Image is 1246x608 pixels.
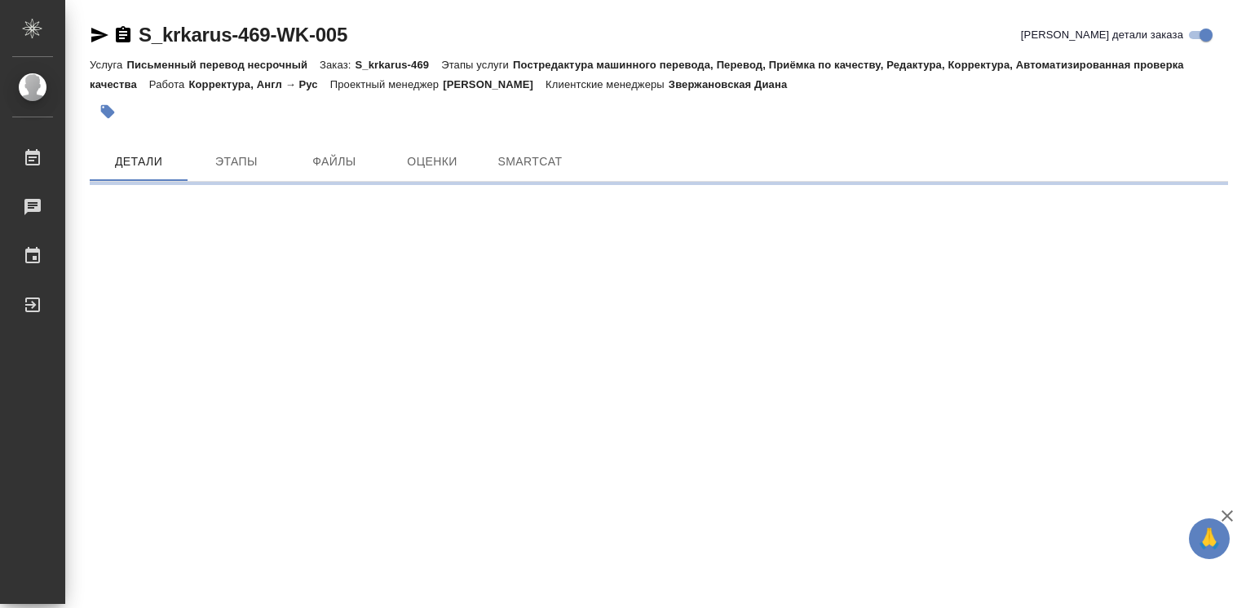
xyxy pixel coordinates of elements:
span: Детали [99,152,178,172]
button: Скопировать ссылку для ЯМессенджера [90,25,109,45]
p: Звержановская Диана [669,78,799,90]
p: Постредактура машинного перевода, Перевод, Приёмка по качеству, Редактура, Корректура, Автоматизи... [90,59,1184,90]
p: Письменный перевод несрочный [126,59,320,71]
p: Клиентские менеджеры [546,78,669,90]
p: Заказ: [320,59,355,71]
span: 🙏 [1195,522,1223,556]
p: Этапы услуги [441,59,513,71]
span: Оценки [393,152,471,172]
span: Этапы [197,152,276,172]
span: SmartCat [491,152,569,172]
p: Работа [149,78,189,90]
p: Корректура, Англ → Рус [188,78,329,90]
button: Добавить тэг [90,94,126,130]
p: Проектный менеджер [330,78,443,90]
p: S_krkarus-469 [355,59,441,71]
span: [PERSON_NAME] детали заказа [1021,27,1183,43]
p: [PERSON_NAME] [443,78,546,90]
a: S_krkarus-469-WK-005 [139,24,347,46]
span: Файлы [295,152,373,172]
p: Услуга [90,59,126,71]
button: 🙏 [1189,518,1230,559]
button: Скопировать ссылку [113,25,133,45]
